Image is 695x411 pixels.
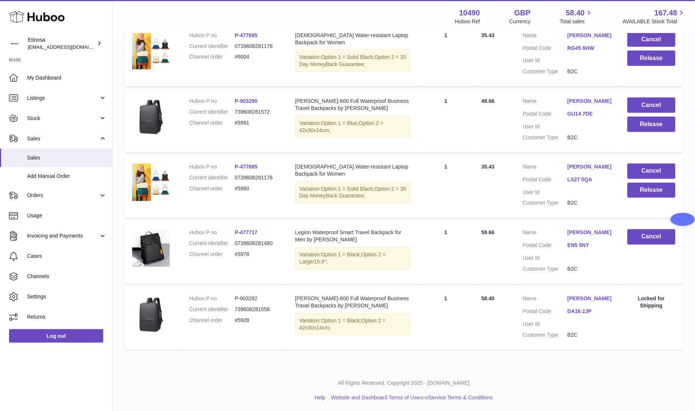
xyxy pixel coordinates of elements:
[567,295,612,303] a: [PERSON_NAME]
[27,212,107,219] span: Usage
[321,186,374,192] span: Option 1 = Solid Black;
[235,295,280,303] dd: P-903282
[235,32,258,38] a: P-477685
[523,134,567,141] dt: Customer Type
[235,43,280,50] dd: 0739608281176
[567,176,612,184] a: LS27 0QA
[189,185,235,193] dt: Channel order
[523,242,567,251] dt: Postal Code
[27,95,99,102] span: Listings
[523,57,567,64] dt: User Id
[235,175,280,182] dd: 0739608281176
[459,8,480,18] strong: 10490
[299,120,383,133] span: Option 2 = 42x30x14cm;
[514,8,531,18] strong: GBP
[567,45,612,52] a: RG45 6HW
[418,156,474,218] td: 1
[189,98,235,105] dt: Huboo P no
[27,293,107,300] span: Settings
[189,108,235,116] dt: Current identifier
[567,332,612,339] dd: B2C
[321,54,374,60] span: Option 1 = Solid Black;
[523,308,567,317] dt: Postal Code
[481,164,494,170] span: 35.43
[119,380,689,387] p: All Rights Reserved. Copyright 2025 - [DOMAIN_NAME]
[654,8,677,18] span: 167.48
[329,394,493,402] li: and
[567,134,612,141] dd: B2C
[235,108,280,116] dd: 739608281572
[523,110,567,119] dt: Postal Code
[481,32,494,38] span: 35.43
[523,98,567,107] dt: Name
[235,119,280,126] dd: #5991
[28,44,110,50] span: [EMAIL_ADDRESS][DOMAIN_NAME]
[627,295,676,310] div: Locked for Shipping
[510,18,531,25] div: Currency
[627,229,676,245] button: Cancel
[523,295,567,304] dt: Name
[321,120,359,126] span: Option 1 = Blue;
[189,229,235,236] dt: Huboo P no
[627,98,676,113] button: Cancel
[132,164,170,201] img: TB-12-2.jpg
[523,189,567,196] dt: User Id
[27,74,107,81] span: My Dashboard
[235,164,258,170] a: P-477685
[523,176,567,185] dt: Postal Code
[523,229,567,238] dt: Name
[189,317,235,324] dt: Channel order
[627,117,676,132] button: Release
[418,288,474,350] td: 1
[627,183,676,198] button: Release
[418,90,474,152] td: 1
[566,8,585,18] span: 58.40
[560,18,593,25] span: Total sales
[27,154,107,161] span: Sales
[27,173,107,180] span: Add Manual Order
[9,329,103,343] a: Log out
[523,123,567,130] dt: User Id
[567,200,612,207] dd: B2C
[27,115,99,122] span: Stock
[299,186,406,199] span: Option 2 = 30 Day MoneyBack Guarantee;
[189,53,235,60] dt: Channel order
[481,296,494,302] span: 58.40
[523,164,567,173] dt: Name
[627,164,676,179] button: Cancel
[623,18,686,25] span: AVAILABLE Stock Total
[189,32,235,39] dt: Huboo P no
[523,200,567,207] dt: Customer Type
[295,32,410,46] div: [DEMOGRAPHIC_DATA] Water-resistant Laptop Backpack for Women
[132,229,170,267] img: High-Quality-Waterproof-Men-s-Laptop-Backpack-Luxury-Brand-Designer-Black-Backpack-for-Business-U...
[299,252,386,265] span: Option 2 = Large/15.6";
[295,164,410,178] div: [DEMOGRAPHIC_DATA] Water-resistant Laptop Backpack for Women
[235,53,280,60] dd: #6004
[132,295,170,333] img: 0db3ae8f73593ce62333456a8381cfc4.png
[418,24,474,87] td: 1
[235,306,280,313] dd: 739608281558
[295,247,410,270] div: Variation:
[299,54,406,67] span: Option 2 = 30 Day MoneyBack Guarantee;
[27,135,99,142] span: Sales
[523,332,567,339] dt: Customer Type
[567,229,612,236] a: [PERSON_NAME]
[295,229,410,244] div: Legion Waterproof Smart Travel Backpack for Men by [PERSON_NAME]
[455,18,480,25] div: Huboo Ref
[132,32,170,69] img: TB-12-2.jpg
[567,98,612,105] a: [PERSON_NAME]
[235,185,280,193] dd: #5980
[481,98,494,104] span: 49.66
[295,98,410,112] div: [PERSON_NAME]-600 Full Waterproof Business Travel Backpacks by [PERSON_NAME]
[567,68,612,75] dd: B2C
[295,313,410,336] div: Variation:
[331,395,420,401] a: Website and Dashboard Terms of Use
[299,318,386,331] span: Option 2 = 42x30x14cm;
[189,43,235,50] dt: Current identifier
[523,321,567,328] dt: User Id
[295,182,410,204] div: Variation:
[189,251,235,258] dt: Channel order
[235,240,280,247] dd: 0739608281480
[523,45,567,54] dt: Postal Code
[235,251,280,258] dd: #5978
